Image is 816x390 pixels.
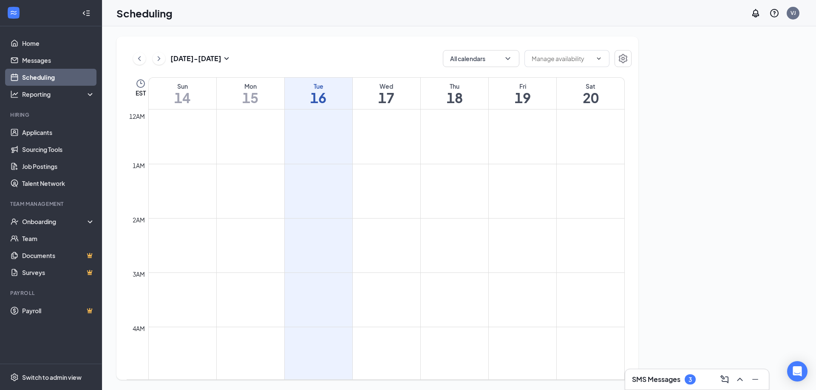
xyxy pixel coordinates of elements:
[22,90,95,98] div: Reporting
[136,89,146,97] span: EST
[22,217,88,226] div: Onboarding
[751,8,761,18] svg: Notifications
[353,90,420,105] h1: 17
[557,78,624,109] a: September 20, 2025
[131,269,147,279] div: 3am
[353,78,420,109] a: September 17, 2025
[82,9,91,17] svg: Collapse
[22,124,95,141] a: Applicants
[489,90,556,105] h1: 19
[489,78,556,109] a: September 19, 2025
[504,54,512,63] svg: ChevronDown
[10,289,93,297] div: Payroll
[718,373,731,386] button: ComposeMessage
[688,376,692,383] div: 3
[149,90,216,105] h1: 14
[615,50,632,67] button: Settings
[632,375,680,384] h3: SMS Messages
[131,215,147,224] div: 2am
[10,373,19,382] svg: Settings
[10,200,93,208] div: Team Management
[22,230,95,247] a: Team
[22,52,95,69] a: Messages
[22,264,95,281] a: SurveysCrown
[149,82,216,90] div: Sun
[153,52,165,65] button: ChevronRight
[133,52,146,65] button: ChevronLeft
[22,35,95,52] a: Home
[787,361,807,382] div: Open Intercom Messenger
[10,90,19,98] svg: Analysis
[221,53,232,64] svg: SmallChevronDown
[735,374,745,384] svg: ChevronUp
[22,302,95,319] a: PayrollCrown
[532,54,592,63] input: Manage availability
[595,55,602,62] svg: ChevronDown
[10,217,19,226] svg: UserCheck
[790,9,796,17] div: VJ
[217,78,284,109] a: September 15, 2025
[750,374,760,384] svg: Minimize
[9,8,18,17] svg: WorkstreamLogo
[748,373,762,386] button: Minimize
[421,90,488,105] h1: 18
[285,82,352,90] div: Tue
[135,53,144,64] svg: ChevronLeft
[136,79,146,89] svg: Clock
[421,82,488,90] div: Thu
[131,161,147,170] div: 1am
[155,53,163,64] svg: ChevronRight
[22,158,95,175] a: Job Postings
[217,82,284,90] div: Mon
[131,324,147,333] div: 4am
[22,247,95,264] a: DocumentsCrown
[127,112,147,121] div: 12am
[285,90,352,105] h1: 16
[733,373,747,386] button: ChevronUp
[720,374,730,384] svg: ComposeMessage
[489,82,556,90] div: Fri
[22,175,95,192] a: Talent Network
[10,111,93,118] div: Hiring
[557,82,624,90] div: Sat
[557,90,624,105] h1: 20
[22,69,95,86] a: Scheduling
[285,78,352,109] a: September 16, 2025
[22,141,95,158] a: Sourcing Tools
[618,53,628,64] svg: Settings
[443,50,519,67] button: All calendarsChevronDown
[217,90,284,105] h1: 15
[421,78,488,109] a: September 18, 2025
[353,82,420,90] div: Wed
[22,373,82,382] div: Switch to admin view
[769,8,779,18] svg: QuestionInfo
[170,54,221,63] h3: [DATE] - [DATE]
[131,378,147,387] div: 5am
[116,6,173,20] h1: Scheduling
[149,78,216,109] a: September 14, 2025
